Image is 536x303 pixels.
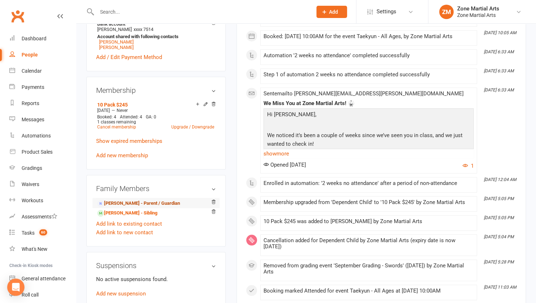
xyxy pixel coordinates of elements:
a: Add new membership [96,152,148,159]
a: Add link to existing contact [96,220,162,228]
p: We noticed it’s been a couple of weeks since we’ve seen you in class, and we just wanted to check... [265,131,472,150]
a: [PERSON_NAME] [99,39,134,45]
div: Messages [22,117,44,122]
i: [DATE] 6:33 AM [484,68,514,73]
div: Reports [22,100,39,106]
h3: Family Members [96,185,216,193]
a: 10 Pack $245 [97,102,128,108]
div: We Miss You at Zone Martial Arts! 🥋 [264,100,474,107]
li: [PERSON_NAME] [96,20,216,51]
a: People [9,47,76,63]
a: [PERSON_NAME] - Parent / Guardian [97,200,180,207]
div: Gradings [22,165,42,171]
div: People [22,52,38,58]
div: General attendance [22,276,66,281]
i: [DATE] 6:33 AM [484,87,514,92]
a: Messages [9,112,76,128]
div: Booking marked Attended for event Taekyun - All Ages at [DATE] 10:00AM [264,288,474,294]
i: [DATE] 5:05 PM [484,215,514,220]
div: Removed from grading event 'September Grading - Swords' ([DATE]) by Zone Martial Arts [264,263,474,275]
span: Sent email to [PERSON_NAME][EMAIL_ADDRESS][PERSON_NAME][DOMAIN_NAME] [264,90,464,97]
a: Product Sales [9,144,76,160]
span: Attended: 4 [120,114,142,119]
div: Payments [22,84,44,90]
div: Tasks [22,230,35,236]
h3: Membership [96,86,216,94]
button: Add [316,6,347,18]
a: Calendar [9,63,76,79]
i: [DATE] 6:33 AM [484,49,514,54]
div: Assessments [22,214,57,220]
div: Open Intercom Messenger [7,279,24,296]
span: 1 classes remaining [97,119,136,125]
i: [DATE] 5:04 PM [484,234,514,239]
a: [PERSON_NAME] [99,45,134,50]
div: What's New [22,246,48,252]
div: Enrolled in automation: '2 weeks no attendance' after a period of non-attendance [264,180,474,186]
a: Show expired memberships [96,138,162,144]
a: What's New [9,241,76,257]
a: Payments [9,79,76,95]
a: Assessments [9,209,76,225]
p: Hi [PERSON_NAME], [265,110,472,121]
div: — [95,108,216,113]
div: Zone Martial Arts [457,5,499,12]
div: Step 1 of automation 2 weeks no attendance completed successfully [264,72,474,78]
a: Reports [9,95,76,112]
a: Waivers [9,176,76,193]
div: Booked: [DATE] 10:00AM for the event Taekyun - All Ages, by Zone Martial Arts [264,33,474,40]
input: Search... [95,7,307,17]
a: General attendance kiosk mode [9,271,76,287]
div: Membership upgraded from 'Dependent Child' to '10 Pack $245' by Zone Martial Arts [264,199,474,205]
a: Clubworx [9,7,27,25]
div: Automations [22,133,51,139]
button: 1 [463,162,474,170]
div: Workouts [22,198,43,203]
div: Product Sales [22,149,53,155]
a: show more [264,149,474,159]
a: [PERSON_NAME] - Sibling [97,209,157,217]
div: ZM [439,5,454,19]
a: Upgrade / Downgrade [171,125,214,130]
a: Tasks 60 [9,225,76,241]
div: Cancellation added for Dependent Child by Zone Martial Arts (expiry date is now [DATE]) [264,238,474,250]
a: Roll call [9,287,76,303]
div: Zone Martial Arts [457,12,499,18]
a: Automations [9,128,76,144]
i: [DATE] 12:04 AM [484,177,516,182]
span: Add [329,9,338,15]
a: Add link to new contact [96,228,153,237]
span: [DATE] [97,108,110,113]
span: 60 [39,229,47,235]
a: Gradings [9,160,76,176]
i: [DATE] 5:05 PM [484,196,514,201]
div: Calendar [22,68,42,74]
a: Add new suspension [96,290,146,297]
a: Workouts [9,193,76,209]
span: Booked: 4 [97,114,116,119]
p: No active suspensions found. [96,275,216,284]
span: Never [117,108,128,113]
span: Opened [DATE] [264,162,306,168]
div: Dashboard [22,36,46,41]
div: Waivers [22,181,39,187]
a: Cancel membership [97,125,136,130]
i: [DATE] 5:28 PM [484,259,514,264]
div: Automation '2 weeks no attendance' completed successfully [264,53,474,59]
div: Roll call [22,292,39,298]
div: 10 Pack $245 was added to [PERSON_NAME] by Zone Martial Arts [264,218,474,225]
i: [DATE] 11:03 AM [484,285,516,290]
strong: Bank account [97,21,212,27]
h3: Suspensions [96,262,216,270]
a: Add / Edit Payment Method [96,53,162,62]
i: [DATE] 10:05 AM [484,30,516,35]
a: Dashboard [9,31,76,47]
span: GA: 0 [146,114,156,119]
strong: Account shared with following contacts [97,34,212,39]
span: Settings [377,4,396,20]
span: xxxx 7514 [134,27,153,32]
